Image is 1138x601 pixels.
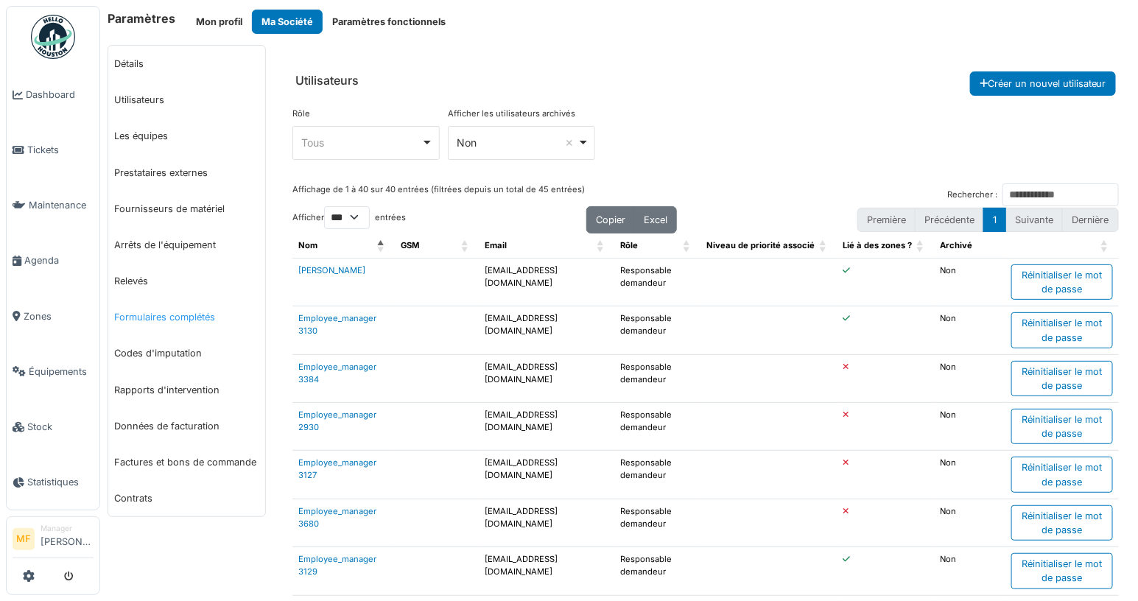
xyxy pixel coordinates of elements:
span: Excel [644,214,667,225]
a: Codes d'imputation [108,335,265,371]
h6: Paramètres [108,12,175,26]
td: Responsable demandeur [614,451,700,499]
div: Réinitialiser le mot de passe [1011,457,1113,492]
select: Afficherentrées [324,206,370,229]
label: Afficher les utilisateurs archivés [448,108,575,120]
td: Responsable demandeur [614,403,700,451]
span: Nom [298,240,317,250]
span: : Activate to sort [1101,233,1110,258]
a: Employee_manager 3129 [298,554,376,577]
td: [EMAIL_ADDRESS][DOMAIN_NAME] [480,306,615,354]
a: Employee_manager 2930 [298,410,376,432]
span: Zones [24,309,94,323]
a: Fournisseurs de matériel [108,191,265,227]
a: Maintenance [7,178,99,233]
a: Les équipes [108,118,265,154]
li: MF [13,528,35,550]
button: Créer un nouvel utilisateur [970,71,1116,96]
a: Stock [7,399,99,454]
td: Responsable demandeur [614,354,700,402]
a: Statistiques [7,454,99,510]
span: Niveau de priorité associé [707,240,815,250]
td: [EMAIL_ADDRESS][DOMAIN_NAME] [480,403,615,451]
div: Réinitialiser le mot de passe [1011,312,1113,348]
div: Manager [41,523,94,534]
a: Relevés [108,263,265,299]
button: Ma Société [252,10,323,34]
label: Afficher entrées [292,206,406,229]
a: Arrêts de l'équipement [108,227,265,263]
a: Prestataires externes [108,155,265,191]
td: Non [935,306,1005,354]
div: Réinitialiser le mot de passe [1011,409,1113,444]
label: Rôle [292,108,310,120]
span: Maintenance [29,198,94,212]
td: Responsable demandeur [614,499,700,546]
span: GSM: Activate to sort [462,233,471,258]
a: Contrats [108,480,265,516]
a: Dashboard [7,67,99,122]
span: Tickets [27,143,94,157]
nav: pagination [857,208,1119,232]
a: Zones [7,289,99,344]
td: Non [935,451,1005,499]
a: Employee_manager 3127 [298,457,376,480]
li: [PERSON_NAME] [41,523,94,555]
td: [EMAIL_ADDRESS][DOMAIN_NAME] [480,354,615,402]
span: Copier [596,214,625,225]
button: 1 [983,208,1006,232]
a: Factures et bons de commande [108,444,265,480]
a: Détails [108,46,265,82]
span: Archivé [941,240,973,250]
span: Email: Activate to sort [597,233,605,258]
a: MF Manager[PERSON_NAME] [13,523,94,558]
a: Employee_manager 3680 [298,506,376,529]
span: GSM [401,240,419,250]
div: Réinitialiser le mot de passe [1011,505,1113,541]
span: Stock [27,420,94,434]
a: Formulaires complétés [108,299,265,335]
span: Équipements [29,365,94,379]
span: Lié à des zones ? [843,240,913,250]
a: Rapports d'intervention [108,372,265,408]
button: Mon profil [186,10,252,34]
span: Rôle: Activate to sort [684,233,692,258]
a: Équipements [7,344,99,399]
button: Remove item: 'false' [562,136,577,150]
td: Non [935,499,1005,546]
td: Responsable demandeur [614,547,700,595]
h6: Utilisateurs [295,74,359,88]
a: Données de facturation [108,408,265,444]
a: [PERSON_NAME] [298,265,365,275]
button: Excel [634,206,677,233]
button: Paramètres fonctionnels [323,10,455,34]
a: Employee_manager 3384 [298,362,376,384]
span: Email [485,240,507,250]
td: Responsable demandeur [614,306,700,354]
a: Agenda [7,233,99,288]
span: Lié à des zones ?: Activate to sort [917,233,926,258]
td: [EMAIL_ADDRESS][DOMAIN_NAME] [480,499,615,546]
td: [EMAIL_ADDRESS][DOMAIN_NAME] [480,547,615,595]
td: Non [935,354,1005,402]
td: Non [935,403,1005,451]
td: Non [935,258,1005,306]
span: Rôle [620,240,638,250]
span: Nom: Activate to invert sorting [377,233,386,258]
div: Réinitialiser le mot de passe [1011,553,1113,588]
td: [EMAIL_ADDRESS][DOMAIN_NAME] [480,451,615,499]
a: Tickets [7,122,99,178]
span: Niveau de priorité associé : Activate to sort [820,233,829,258]
td: Responsable demandeur [614,258,700,306]
img: Badge_color-CXgf-gQk.svg [31,15,75,59]
span: Dashboard [26,88,94,102]
div: Non [457,135,577,150]
div: Tous [301,135,421,150]
td: Non [935,547,1005,595]
td: [EMAIL_ADDRESS][DOMAIN_NAME] [480,258,615,306]
div: Réinitialiser le mot de passe [1011,361,1113,396]
div: Affichage de 1 à 40 sur 40 entrées (filtrées depuis un total de 45 entrées) [292,183,585,206]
